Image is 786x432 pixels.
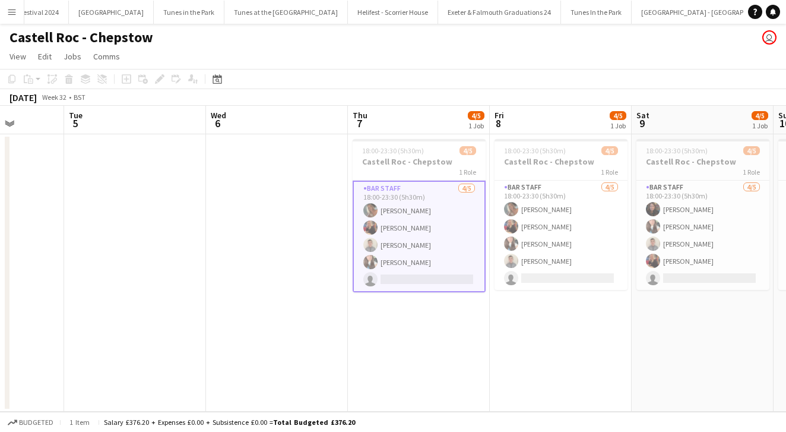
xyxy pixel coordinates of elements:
span: Total Budgeted £376.20 [273,418,355,427]
span: Tue [69,110,83,121]
span: Edit [38,51,52,62]
span: 1 Role [459,168,476,176]
app-user-avatar: Gary James [762,30,777,45]
a: Edit [33,49,56,64]
div: Salary £376.20 + Expenses £0.00 + Subsistence £0.00 = [104,418,355,427]
div: BST [74,93,85,102]
span: Thu [353,110,367,121]
span: View [9,51,26,62]
span: 6 [209,116,226,130]
span: 8 [493,116,504,130]
div: 1 Job [610,121,626,130]
button: Tunes in the Park [154,1,224,24]
span: Budgeted [19,418,53,427]
a: Jobs [59,49,86,64]
div: [DATE] [9,92,37,103]
app-card-role: Bar Staff4/518:00-23:30 (5h30m)[PERSON_NAME][PERSON_NAME][PERSON_NAME][PERSON_NAME] [636,181,769,290]
span: Fri [495,110,504,121]
span: 4/5 [468,111,484,120]
span: 4/5 [459,146,476,155]
span: 4/5 [610,111,626,120]
span: 5 [67,116,83,130]
button: Tunes at the [GEOGRAPHIC_DATA] [224,1,348,24]
h3: Castell Roc - Chepstow [353,156,486,167]
span: Wed [211,110,226,121]
div: 1 Job [752,121,768,130]
span: 18:00-23:30 (5h30m) [504,146,566,155]
app-card-role: Bar Staff4/518:00-23:30 (5h30m)[PERSON_NAME][PERSON_NAME][PERSON_NAME][PERSON_NAME] [353,181,486,292]
h3: Castell Roc - Chepstow [636,156,769,167]
button: [GEOGRAPHIC_DATA] [69,1,154,24]
a: View [5,49,31,64]
a: Comms [88,49,125,64]
span: 18:00-23:30 (5h30m) [362,146,424,155]
span: Week 32 [39,93,69,102]
button: Helifest - Scorrier House [348,1,438,24]
app-job-card: 18:00-23:30 (5h30m)4/5Castell Roc - Chepstow1 RoleBar Staff4/518:00-23:30 (5h30m)[PERSON_NAME][PE... [353,139,486,292]
span: 9 [635,116,649,130]
span: Comms [93,51,120,62]
app-job-card: 18:00-23:30 (5h30m)4/5Castell Roc - Chepstow1 RoleBar Staff4/518:00-23:30 (5h30m)[PERSON_NAME][PE... [495,139,627,290]
h1: Castell Roc - Chepstow [9,29,153,46]
span: 1 Role [601,168,618,176]
button: Budgeted [6,416,55,429]
span: 4/5 [752,111,768,120]
span: 7 [351,116,367,130]
span: 1 Role [743,168,760,176]
span: 4/5 [601,146,618,155]
button: Tunes In the Park [561,1,632,24]
span: 1 item [65,418,94,427]
span: Sat [636,110,649,121]
h3: Castell Roc - Chepstow [495,156,627,167]
span: 18:00-23:30 (5h30m) [646,146,708,155]
div: 1 Job [468,121,484,130]
app-card-role: Bar Staff4/518:00-23:30 (5h30m)[PERSON_NAME][PERSON_NAME][PERSON_NAME][PERSON_NAME] [495,181,627,290]
app-job-card: 18:00-23:30 (5h30m)4/5Castell Roc - Chepstow1 RoleBar Staff4/518:00-23:30 (5h30m)[PERSON_NAME][PE... [636,139,769,290]
button: Exeter & Falmouth Graduations 24 [438,1,561,24]
span: Jobs [64,51,81,62]
span: 4/5 [743,146,760,155]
